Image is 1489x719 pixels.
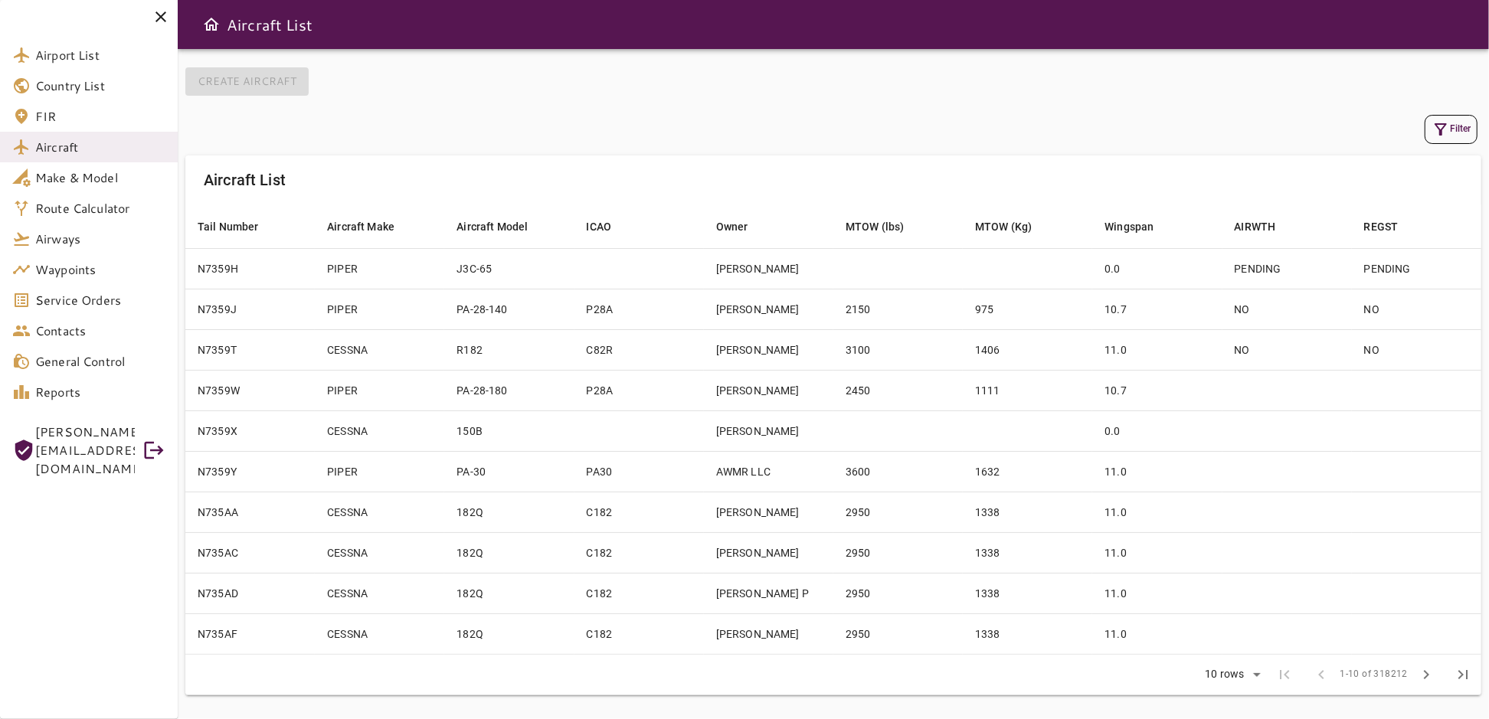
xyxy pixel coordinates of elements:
td: 0.0 [1092,410,1222,451]
td: PA30 [574,451,704,492]
td: 1338 [963,613,1092,654]
span: Owner [716,217,768,236]
span: Waypoints [35,260,165,279]
td: 1111 [963,370,1092,410]
td: 1338 [963,532,1092,573]
span: Route Calculator [35,199,165,217]
div: ICAO [587,217,612,236]
span: Reports [35,383,165,401]
td: 182Q [444,492,574,532]
td: C182 [574,532,704,573]
div: 10 rows [1195,663,1266,686]
span: 1-10 of 318212 [1340,667,1408,682]
td: CESSNA [315,329,444,370]
td: PA-28-180 [444,370,574,410]
td: 2950 [833,532,963,573]
td: 11.0 [1092,329,1222,370]
td: [PERSON_NAME] [704,492,833,532]
div: 10 rows [1201,668,1248,681]
td: NO [1352,289,1481,329]
td: 975 [963,289,1092,329]
td: C182 [574,492,704,532]
span: Airways [35,230,165,248]
td: [PERSON_NAME] [704,410,833,451]
td: CESSNA [315,410,444,451]
td: 11.0 [1092,532,1222,573]
button: Open drawer [196,9,227,40]
span: last_page [1454,665,1472,684]
td: [PERSON_NAME] [704,613,833,654]
span: Make & Model [35,168,165,187]
td: 182Q [444,613,574,654]
td: PIPER [315,370,444,410]
td: N7359T [185,329,315,370]
td: 1338 [963,573,1092,613]
td: NO [1222,289,1352,329]
td: R182 [444,329,574,370]
td: N735AA [185,492,315,532]
span: Aircraft Model [457,217,548,236]
span: REGST [1364,217,1419,236]
td: P28A [574,370,704,410]
td: N735AD [185,573,315,613]
td: 11.0 [1092,451,1222,492]
div: AIRWTH [1235,217,1276,236]
td: 11.0 [1092,613,1222,654]
span: MTOW (lbs) [846,217,924,236]
td: 2950 [833,613,963,654]
span: First Page [1266,656,1303,693]
div: MTOW (lbs) [846,217,905,236]
td: PA-28-140 [444,289,574,329]
td: 2950 [833,492,963,532]
td: 1632 [963,451,1092,492]
td: N735AC [185,532,315,573]
td: [PERSON_NAME] P [704,573,833,613]
td: C182 [574,613,704,654]
td: [PERSON_NAME] [704,532,833,573]
td: 11.0 [1092,573,1222,613]
td: CESSNA [315,532,444,573]
h6: Aircraft List [204,168,286,192]
span: Previous Page [1303,656,1340,693]
td: 1338 [963,492,1092,532]
h6: Aircraft List [227,12,313,37]
td: N7359W [185,370,315,410]
td: NO [1352,329,1481,370]
td: 10.7 [1092,370,1222,410]
td: 2950 [833,573,963,613]
td: [PERSON_NAME] [704,248,833,289]
td: [PERSON_NAME] [704,329,833,370]
span: Aircraft Make [327,217,414,236]
button: Filter [1425,115,1478,144]
span: Last Page [1445,656,1481,693]
td: 2150 [833,289,963,329]
span: FIR [35,107,165,126]
td: 11.0 [1092,492,1222,532]
span: Tail Number [198,217,279,236]
td: 2450 [833,370,963,410]
div: Tail Number [198,217,259,236]
td: PA-30 [444,451,574,492]
td: PIPER [315,289,444,329]
span: General Control [35,352,165,371]
span: chevron_right [1417,665,1435,684]
td: J3C-65 [444,248,574,289]
td: [PERSON_NAME] [704,289,833,329]
td: CESSNA [315,573,444,613]
td: N7359J [185,289,315,329]
td: PIPER [315,248,444,289]
td: 150B [444,410,574,451]
td: PENDING [1352,248,1481,289]
span: Wingspan [1104,217,1173,236]
span: MTOW (Kg) [975,217,1052,236]
td: C82R [574,329,704,370]
div: MTOW (Kg) [975,217,1032,236]
td: 1406 [963,329,1092,370]
div: REGST [1364,217,1399,236]
td: 182Q [444,573,574,613]
td: AWMR LLC [704,451,833,492]
div: Owner [716,217,748,236]
td: 0.0 [1092,248,1222,289]
td: N7359X [185,410,315,451]
td: P28A [574,289,704,329]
